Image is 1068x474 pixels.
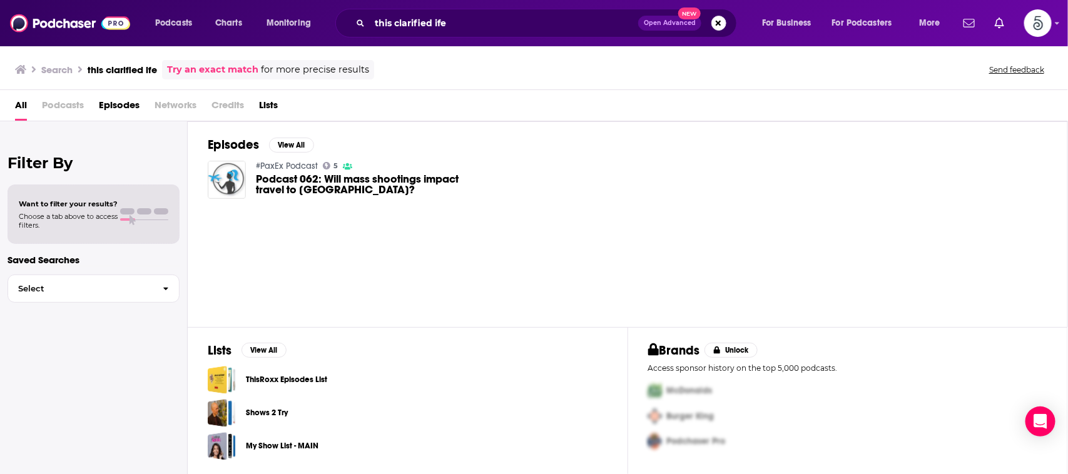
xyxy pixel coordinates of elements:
span: Credits [211,95,244,121]
a: Shows 2 Try [246,406,288,420]
a: #PaxEx Podcast [256,161,318,171]
span: Podcasts [155,14,192,32]
a: All [15,95,27,121]
span: For Podcasters [832,14,892,32]
button: View All [242,343,287,358]
img: Podchaser - Follow, Share and Rate Podcasts [10,11,130,35]
a: Shows 2 Try [208,399,236,427]
a: My Show List - MAIN [246,439,318,453]
span: Choose a tab above to access filters. [19,212,118,229]
span: For Business [762,14,811,32]
a: My Show List - MAIN [208,432,236,460]
div: Search podcasts, credits, & more... [347,9,749,38]
span: Monitoring [267,14,311,32]
input: Search podcasts, credits, & more... [370,13,638,33]
div: Open Intercom Messenger [1025,406,1055,436]
a: Episodes [99,95,140,121]
a: ThisRoxx Episodes List [246,373,327,386]
p: Access sponsor history on the top 5,000 podcasts. [648,363,1048,373]
p: Saved Searches [8,254,180,266]
a: Charts [207,13,250,33]
a: Show notifications dropdown [959,13,980,34]
button: Show profile menu [1024,9,1052,37]
span: Podcast 062: Will mass shootings impact travel to [GEOGRAPHIC_DATA]? [256,174,478,195]
span: New [678,8,701,19]
button: View All [269,138,314,153]
button: Open AdvancedNew [638,16,701,31]
h3: Search [41,64,73,76]
a: Podcast 062: Will mass shootings impact travel to the United States? [256,174,478,195]
a: ThisRoxx Episodes List [208,366,236,394]
a: Try an exact match [167,63,258,77]
button: open menu [910,13,956,33]
a: 5 [323,162,338,169]
img: User Profile [1024,9,1052,37]
h3: this clarified ife [88,64,157,76]
span: Podchaser Pro [667,436,726,447]
span: Logged in as Spiral5-G2 [1024,9,1052,37]
button: open menu [753,13,827,33]
img: Third Pro Logo [643,429,667,455]
h2: Lists [208,343,231,358]
span: Select [8,285,153,293]
span: Networks [155,95,196,121]
a: Show notifications dropdown [990,13,1009,34]
h2: Episodes [208,137,259,153]
span: Burger King [667,411,715,421]
button: Select [8,275,180,303]
span: Want to filter your results? [19,199,118,208]
button: open menu [258,13,327,33]
img: Second Pro Logo [643,403,667,429]
a: ListsView All [208,343,287,358]
a: Lists [259,95,278,121]
h2: Brands [648,343,700,358]
span: Podcasts [42,95,84,121]
span: for more precise results [261,63,369,77]
span: 5 [333,163,338,169]
h2: Filter By [8,154,180,172]
span: Charts [215,14,242,32]
span: Open Advanced [644,20,696,26]
img: Podcast 062: Will mass shootings impact travel to the United States? [208,161,246,199]
a: EpisodesView All [208,137,314,153]
span: More [919,14,940,32]
span: McDonalds [667,385,713,396]
button: open menu [824,13,910,33]
button: Unlock [704,343,758,358]
button: open menu [146,13,208,33]
button: Send feedback [985,64,1048,75]
img: First Pro Logo [643,378,667,403]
